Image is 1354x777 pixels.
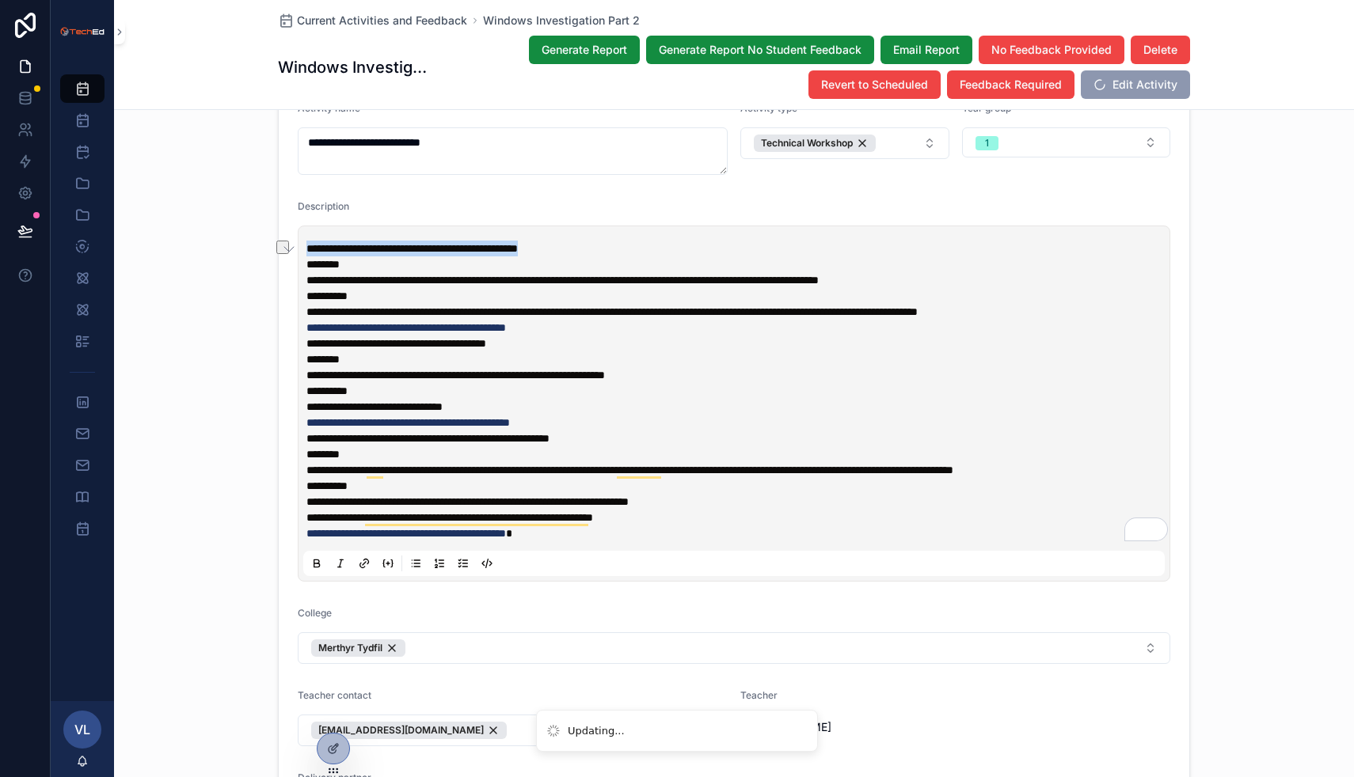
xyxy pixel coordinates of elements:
div: Updating... [568,723,625,739]
div: scrollable content [51,63,114,563]
span: Teacher [740,689,778,701]
button: Feedback Required [947,70,1074,99]
span: Generate Report [542,42,627,58]
span: Feedback Required [960,77,1062,93]
span: Delete [1143,42,1177,58]
button: Unselect 260 [311,722,507,739]
span: [PERSON_NAME] [740,719,1170,735]
button: Unselect I_1 [976,135,998,150]
button: Select Button [740,127,949,159]
span: Technical Workshop [761,137,853,150]
button: Revert to Scheduled [808,70,941,99]
span: No Feedback Provided [991,42,1112,58]
button: Select Button [298,714,728,746]
div: To enrich screen reader interactions, please activate Accessibility in Grammarly extension settings [306,241,1168,541]
button: Unselect 10 [311,639,405,657]
button: Generate Report [529,36,640,64]
div: 1 [985,136,989,150]
span: VL [74,720,90,739]
span: Description [298,200,349,212]
span: Email Report [893,42,960,58]
img: App logo [60,26,105,36]
button: Generate Report No Student Feedback [646,36,874,64]
span: [EMAIL_ADDRESS][DOMAIN_NAME] [318,724,484,737]
button: No Feedback Provided [979,36,1124,64]
span: Current Activities and Feedback [297,13,467,28]
button: Unselect 1 [754,135,876,152]
button: Email Report [880,36,972,64]
span: Merthyr Tydfil [318,642,382,654]
a: Current Activities and Feedback [278,13,467,28]
button: Select Button [962,127,1171,157]
span: Revert to Scheduled [821,77,928,93]
span: College [298,607,332,619]
h1: Windows Investigation Part 2 [278,56,434,78]
button: Delete [1131,36,1190,64]
a: Windows Investigation Part 2 [483,13,640,28]
button: Select Button [298,632,1170,664]
span: Generate Report No Student Feedback [659,42,861,58]
span: Teacher contact [298,689,371,701]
